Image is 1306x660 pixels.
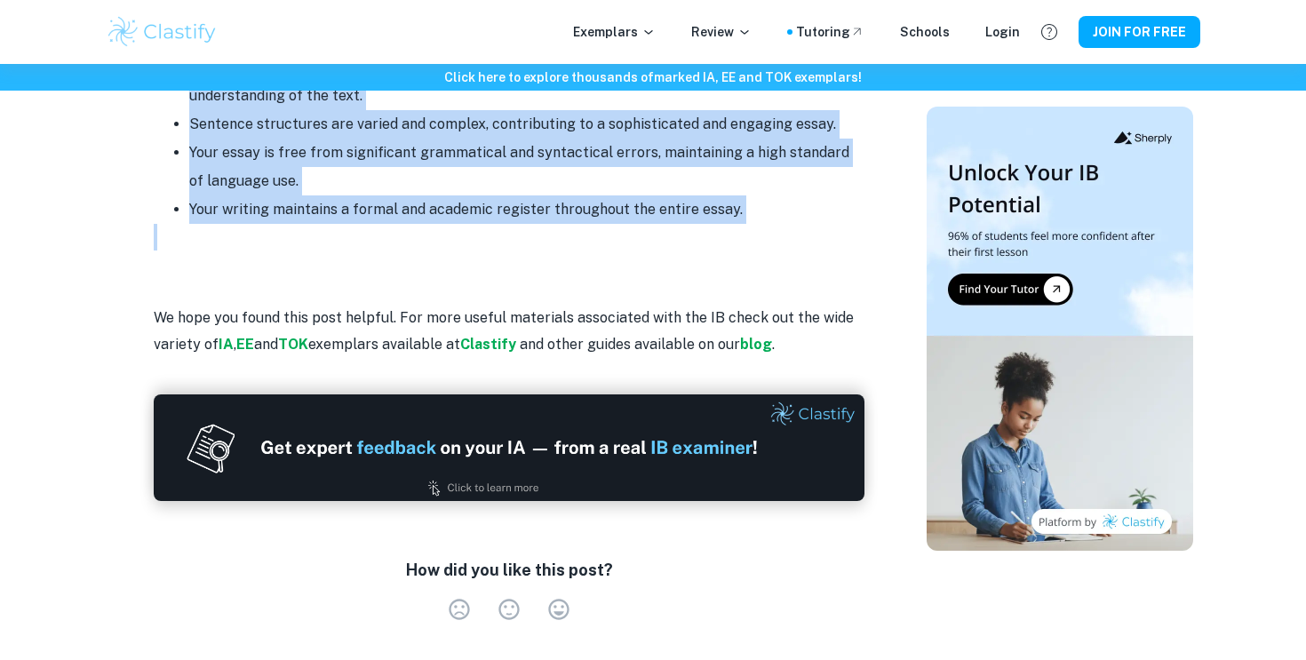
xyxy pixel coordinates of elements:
li: Your essay is free from significant grammatical and syntactical errors, maintaining a high standa... [189,139,864,195]
a: IA [219,336,234,353]
a: Clastify [460,336,520,353]
h6: How did you like this post? [406,558,613,583]
img: Ad [154,394,864,501]
li: Your writing maintains a formal and academic register throughout the entire essay. [189,195,864,224]
a: Schools [900,22,950,42]
a: TOK [278,336,308,353]
li: Sentence structures are varied and complex, contributing to a sophisticated and engaging essay. [189,110,864,139]
button: Help and Feedback [1034,17,1064,47]
h6: Click here to explore thousands of marked IA, EE and TOK exemplars ! [4,68,1302,87]
a: Login [985,22,1020,42]
a: EE [236,336,254,353]
p: Exemplars [573,22,656,42]
p: Review [691,22,752,42]
img: Clastify logo [106,14,219,50]
img: Thumbnail [927,107,1193,551]
strong: Clastify [460,336,516,353]
button: JOIN FOR FREE [1079,16,1200,48]
p: We hope you found this post helpful. For more useful materials associated with the IB check out t... [154,305,864,359]
a: blog [740,336,772,353]
a: Tutoring [796,22,864,42]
